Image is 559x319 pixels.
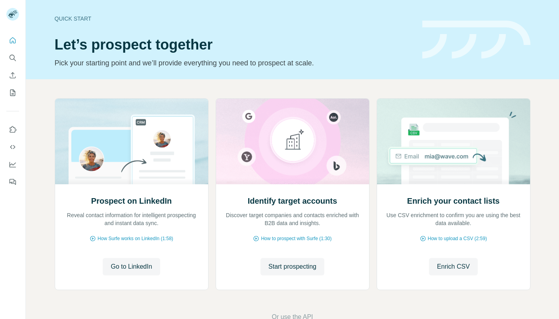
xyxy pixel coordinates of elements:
button: Enrich CSV [429,258,478,275]
span: Start prospecting [268,262,316,271]
button: Enrich CSV [6,68,19,82]
span: Enrich CSV [437,262,470,271]
button: Use Surfe API [6,140,19,154]
p: Pick your starting point and we’ll provide everything you need to prospect at scale. [55,57,413,69]
p: Discover target companies and contacts enriched with B2B data and insights. [224,211,361,227]
button: Quick start [6,33,19,48]
span: Go to LinkedIn [111,262,152,271]
h1: Let’s prospect together [55,37,413,53]
button: Dashboard [6,157,19,172]
p: Use CSV enrichment to confirm you are using the best data available. [385,211,522,227]
img: Enrich your contact lists [377,99,530,184]
span: How Surfe works on LinkedIn (1:58) [98,235,173,242]
button: Go to LinkedIn [103,258,160,275]
button: Use Surfe on LinkedIn [6,122,19,137]
p: Reveal contact information for intelligent prospecting and instant data sync. [63,211,200,227]
img: Prospect on LinkedIn [55,99,209,184]
div: Quick start [55,15,413,23]
span: How to upload a CSV (2:59) [428,235,487,242]
img: Identify target accounts [216,99,369,184]
button: My lists [6,86,19,100]
span: How to prospect with Surfe (1:30) [261,235,331,242]
img: banner [422,21,530,59]
h2: Enrich your contact lists [407,195,500,206]
button: Search [6,51,19,65]
h2: Identify target accounts [248,195,337,206]
h2: Prospect on LinkedIn [91,195,172,206]
button: Feedback [6,175,19,189]
button: Start prospecting [260,258,324,275]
